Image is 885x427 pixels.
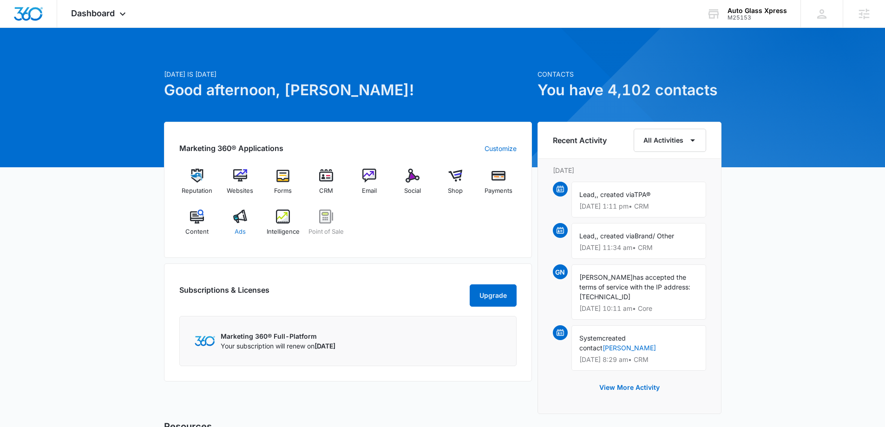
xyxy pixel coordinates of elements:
[222,169,258,202] a: Websites
[267,227,300,236] span: Intelligence
[319,186,333,196] span: CRM
[179,284,269,303] h2: Subscriptions & Licenses
[485,186,512,196] span: Payments
[470,284,517,307] button: Upgrade
[579,334,602,342] span: System
[222,210,258,243] a: Ads
[579,191,597,198] span: Lead,
[164,79,532,101] h1: Good afternoon, [PERSON_NAME]!
[579,273,633,281] span: [PERSON_NAME]
[404,186,421,196] span: Social
[538,69,721,79] p: Contacts
[71,8,115,18] span: Dashboard
[579,232,597,240] span: Lead,
[179,143,283,154] h2: Marketing 360® Applications
[221,331,335,341] p: Marketing 360® Full-Platform
[728,14,787,21] div: account id
[164,69,532,79] p: [DATE] is [DATE]
[315,342,335,350] span: [DATE]
[308,227,344,236] span: Point of Sale
[221,341,335,351] p: Your subscription will renew on
[603,344,656,352] a: [PERSON_NAME]
[265,169,301,202] a: Forms
[308,210,344,243] a: Point of Sale
[579,273,690,291] span: has accepted the terms of service with the IP address:
[179,210,215,243] a: Content
[448,186,463,196] span: Shop
[634,191,650,198] span: TPA®
[274,186,292,196] span: Forms
[265,210,301,243] a: Intelligence
[394,169,430,202] a: Social
[579,293,630,301] span: [TECHNICAL_ID]
[553,165,706,175] p: [DATE]
[481,169,517,202] a: Payments
[579,334,626,352] span: created contact
[553,135,607,146] h6: Recent Activity
[485,144,517,153] a: Customize
[438,169,473,202] a: Shop
[195,336,215,346] img: Marketing 360 Logo
[579,244,698,251] p: [DATE] 11:34 am • CRM
[538,79,721,101] h1: You have 4,102 contacts
[579,305,698,312] p: [DATE] 10:11 am • Core
[590,376,669,399] button: View More Activity
[308,169,344,202] a: CRM
[235,227,246,236] span: Ads
[579,356,698,363] p: [DATE] 8:29 am • CRM
[597,191,634,198] span: , created via
[597,232,635,240] span: , created via
[634,129,706,152] button: All Activities
[185,227,209,236] span: Content
[635,232,674,240] span: Brand/ Other
[182,186,212,196] span: Reputation
[553,264,568,279] span: GN
[579,203,698,210] p: [DATE] 1:11 pm • CRM
[352,169,387,202] a: Email
[728,7,787,14] div: account name
[227,186,253,196] span: Websites
[362,186,377,196] span: Email
[179,169,215,202] a: Reputation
